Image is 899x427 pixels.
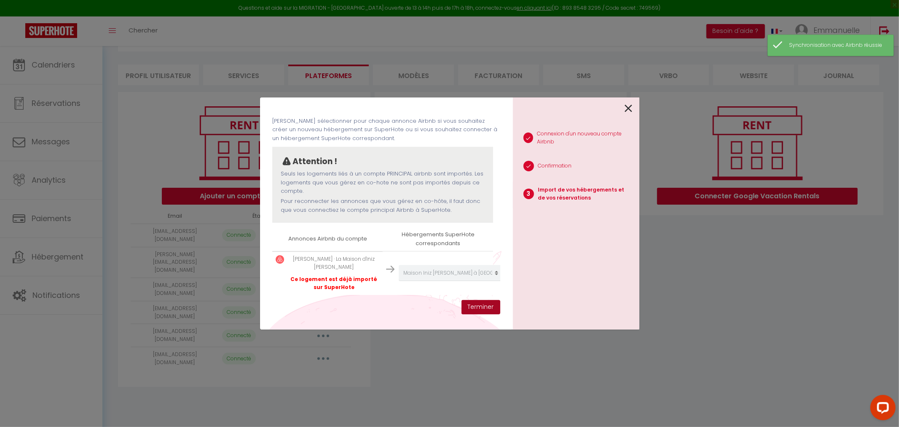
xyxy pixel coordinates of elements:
[538,162,572,170] p: Confirmation
[462,300,500,314] button: Terminer
[281,170,485,195] p: Seuls les logements liés à un compte PRINCIPAL airbnb sont importés. Les logements que vous gérez...
[288,255,379,271] p: [PERSON_NAME] · La Maison d'Iniz [PERSON_NAME]
[383,227,493,251] th: Hébergements SuperHote correspondants
[293,155,337,168] p: Attention !
[537,130,633,146] p: Connexion d'un nouveau compte Airbnb
[523,189,534,199] span: 3
[272,117,500,143] p: [PERSON_NAME] sélectionner pour chaque annonce Airbnb si vous souhaitez créer un nouveau hébergem...
[288,276,379,292] p: Ce logement est déjà importé sur SuperHote
[864,392,899,427] iframe: LiveChat chat widget
[538,186,633,202] p: Import de vos hébergements et de vos réservations
[281,197,485,214] p: Pour reconnecter les annonces que vous gérez en co-hôte, il faut donc que vous connectiez le comp...
[789,41,885,49] div: Synchronisation avec Airbnb réussie
[272,227,383,251] th: Annonces Airbnb du compte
